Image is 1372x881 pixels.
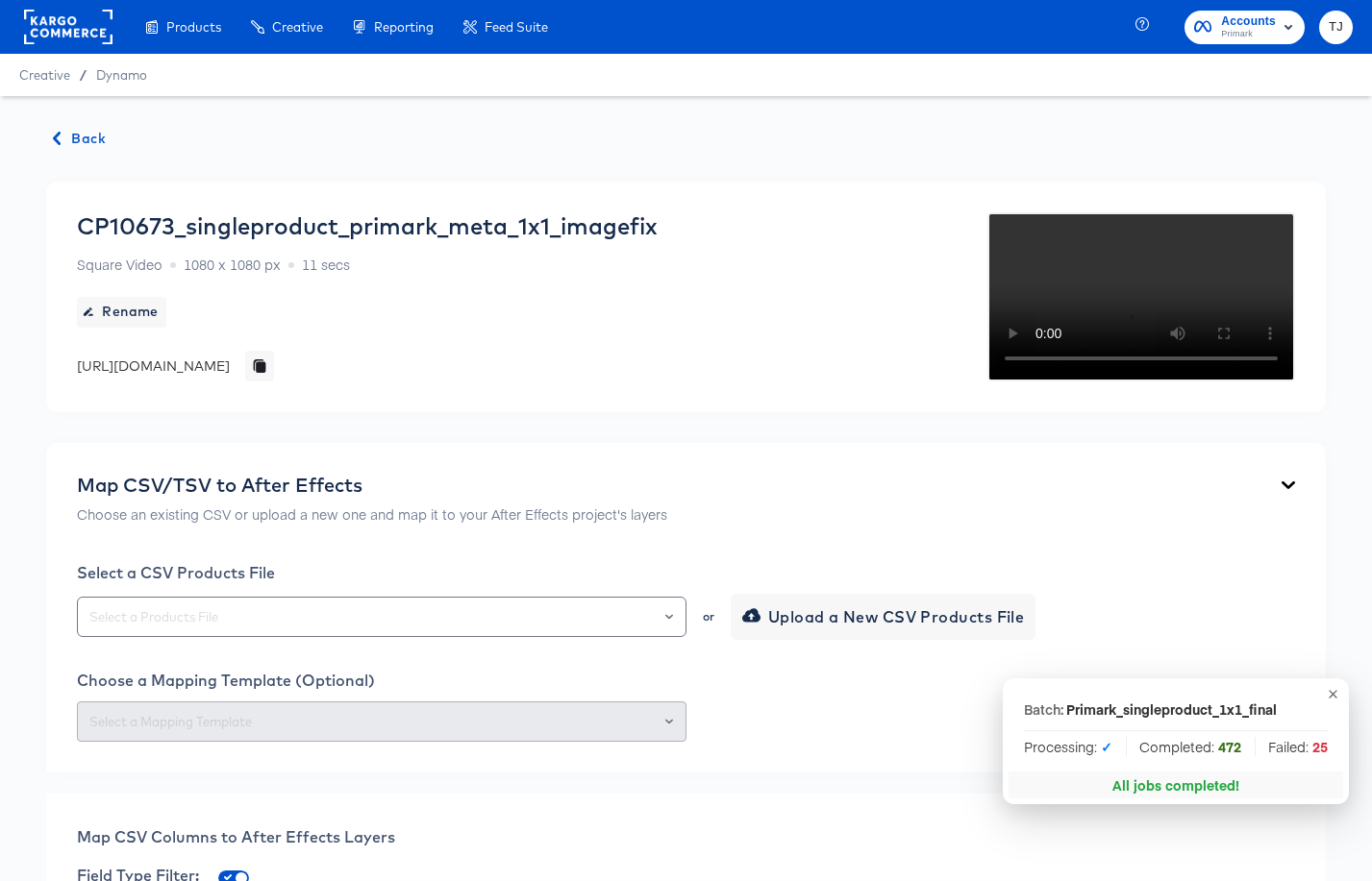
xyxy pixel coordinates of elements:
[77,474,667,497] div: Map CSV/TSV to After Effects
[184,255,281,274] span: 1080 x 1080 px
[70,67,96,83] span: /
[77,297,166,328] button: Rename
[19,67,70,83] span: Creative
[731,594,1036,640] button: Upload a New CSV Products File
[1268,737,1328,756] span: Failed:
[1112,775,1239,795] div: All jobs completed!
[77,671,1295,690] div: Choose a Mapping Template (Optional)
[1221,27,1276,42] span: Primark
[96,67,147,83] a: Dynamo
[746,603,1025,630] span: Upload a New CSV Products File
[1024,699,1063,719] p: Batch:
[701,611,716,623] div: or
[1066,699,1277,719] div: Primark_singleproduct_1x1_final
[1312,737,1328,756] strong: 25
[1185,11,1305,44] button: AccountsPrimark
[1319,11,1353,44] button: TJ
[272,19,323,35] span: Creative
[485,19,548,35] span: Feed Suite
[1139,737,1241,756] span: Completed:
[77,504,667,524] p: Choose an existing CSV or upload a new one and map it to your After Effects project's layers
[374,19,434,35] span: Reporting
[1221,12,1276,32] span: Accounts
[1218,737,1241,756] strong: 472
[77,212,658,239] div: CP10673_singleproduct_primark_meta_1x1_imagefix
[1101,737,1112,756] strong: ✓
[85,300,159,324] span: Rename
[77,255,162,274] span: Square Video
[665,603,673,630] button: Open
[46,127,113,151] button: Back
[1327,16,1345,38] span: TJ
[77,563,1295,582] div: Select a CSV Products File
[77,356,230,376] div: [URL][DOMAIN_NAME]
[86,606,678,628] input: Select a Products File
[987,212,1295,381] video: Your browser does not support the video tag.
[166,19,221,35] span: Products
[77,827,395,846] span: Map CSV Columns to After Effects Layers
[54,127,106,151] span: Back
[1024,737,1112,756] span: Processing:
[86,711,678,733] input: Select a Mapping Template
[302,255,350,274] span: 11 secs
